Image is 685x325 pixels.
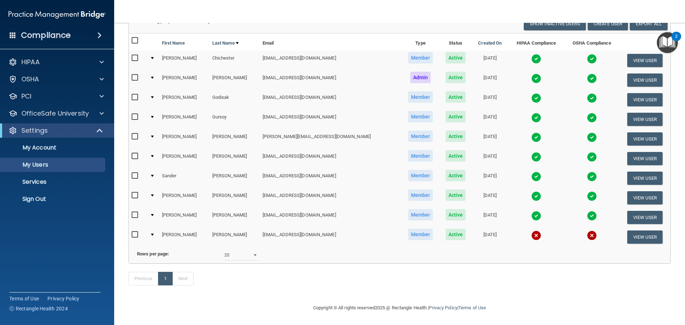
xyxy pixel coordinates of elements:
[5,195,102,203] p: Sign Out
[47,295,80,302] a: Privacy Policy
[531,230,541,240] img: cross.ca9f0e7f.svg
[531,132,541,142] img: tick.e7d51cea.svg
[209,188,260,208] td: [PERSON_NAME]
[446,52,466,64] span: Active
[531,73,541,83] img: tick.e7d51cea.svg
[209,90,260,110] td: Godisak
[587,211,597,221] img: tick.e7d51cea.svg
[630,17,668,30] a: Export All
[587,230,597,240] img: cross.ca9f0e7f.svg
[260,70,401,90] td: [EMAIL_ADDRESS][DOMAIN_NAME]
[5,144,102,151] p: My Account
[472,129,508,149] td: [DATE]
[209,208,260,227] td: [PERSON_NAME]
[587,172,597,182] img: tick.e7d51cea.svg
[472,168,508,188] td: [DATE]
[21,109,89,118] p: OfficeSafe University
[212,39,239,47] a: Last Name
[159,90,209,110] td: [PERSON_NAME]
[158,272,173,285] a: 1
[172,272,194,285] a: Next
[408,150,433,162] span: Member
[162,39,185,47] a: First Name
[627,152,663,165] button: View User
[587,132,597,142] img: tick.e7d51cea.svg
[587,73,597,83] img: tick.e7d51cea.svg
[9,7,106,22] img: PMB logo
[587,113,597,123] img: tick.e7d51cea.svg
[472,227,508,247] td: [DATE]
[410,72,431,83] span: Admin
[478,39,502,47] a: Created On
[627,230,663,244] button: View User
[260,110,401,129] td: [EMAIL_ADDRESS][DOMAIN_NAME]
[21,58,40,66] p: HIPAA
[446,72,466,83] span: Active
[472,110,508,129] td: [DATE]
[472,70,508,90] td: [DATE]
[209,168,260,188] td: [PERSON_NAME]
[21,75,39,83] p: OSHA
[159,208,209,227] td: [PERSON_NAME]
[9,75,104,83] a: OSHA
[159,168,209,188] td: Sander
[531,113,541,123] img: tick.e7d51cea.svg
[458,305,486,310] a: Terms of Use
[260,208,401,227] td: [EMAIL_ADDRESS][DOMAIN_NAME]
[531,191,541,201] img: tick.e7d51cea.svg
[429,305,457,310] a: Privacy Policy
[159,70,209,90] td: [PERSON_NAME]
[627,191,663,204] button: View User
[408,189,433,201] span: Member
[209,110,260,129] td: Gursoy
[5,178,102,186] p: Services
[209,129,260,149] td: [PERSON_NAME]
[260,188,401,208] td: [EMAIL_ADDRESS][DOMAIN_NAME]
[260,149,401,168] td: [EMAIL_ADDRESS][DOMAIN_NAME]
[159,188,209,208] td: [PERSON_NAME]
[564,34,619,51] th: OSHA Compliance
[209,227,260,247] td: [PERSON_NAME]
[587,93,597,103] img: tick.e7d51cea.svg
[446,150,466,162] span: Active
[260,90,401,110] td: [EMAIL_ADDRESS][DOMAIN_NAME]
[159,51,209,70] td: [PERSON_NAME]
[627,172,663,185] button: View User
[209,70,260,90] td: [PERSON_NAME]
[209,51,260,70] td: Chichester
[627,113,663,126] button: View User
[472,51,508,70] td: [DATE]
[446,170,466,181] span: Active
[657,32,678,53] button: Open Resource Center, 2 new notifications
[408,111,433,122] span: Member
[21,126,48,135] p: Settings
[9,126,103,135] a: Settings
[588,17,628,30] button: Create User
[627,132,663,146] button: View User
[531,152,541,162] img: tick.e7d51cea.svg
[260,227,401,247] td: [EMAIL_ADDRESS][DOMAIN_NAME]
[587,152,597,162] img: tick.e7d51cea.svg
[269,296,530,319] div: Copyright © All rights reserved 2025 @ Rectangle Health | |
[408,209,433,220] span: Member
[9,295,39,302] a: Terms of Use
[9,305,68,312] span: Ⓒ Rectangle Health 2024
[472,188,508,208] td: [DATE]
[627,54,663,67] button: View User
[446,111,466,122] span: Active
[446,189,466,201] span: Active
[446,229,466,240] span: Active
[472,208,508,227] td: [DATE]
[508,34,564,51] th: HIPAA Compliance
[21,30,71,40] h4: Compliance
[21,92,31,101] p: PCI
[159,129,209,149] td: [PERSON_NAME]
[524,17,586,30] button: Show Inactive Users
[627,211,663,224] button: View User
[260,168,401,188] td: [EMAIL_ADDRESS][DOMAIN_NAME]
[209,149,260,168] td: [PERSON_NAME]
[446,91,466,103] span: Active
[5,161,102,168] p: My Users
[531,172,541,182] img: tick.e7d51cea.svg
[587,191,597,201] img: tick.e7d51cea.svg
